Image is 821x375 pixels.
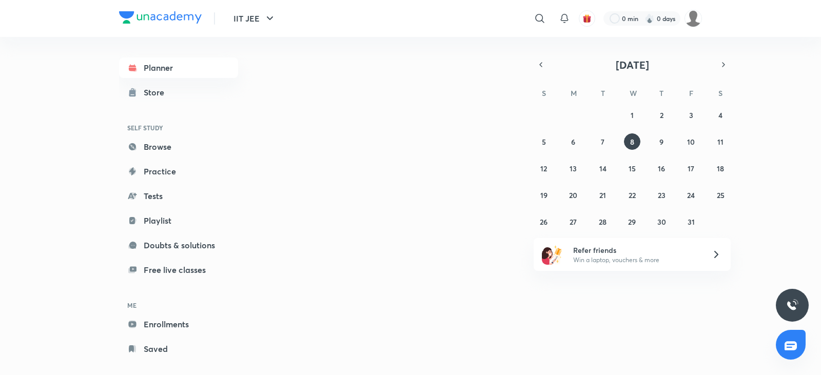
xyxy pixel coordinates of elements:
[536,133,552,150] button: October 5, 2025
[624,133,640,150] button: October 8, 2025
[712,187,729,203] button: October 25, 2025
[119,186,238,206] a: Tests
[683,133,699,150] button: October 10, 2025
[536,213,552,230] button: October 26, 2025
[631,110,634,120] abbr: October 1, 2025
[570,164,577,173] abbr: October 13, 2025
[579,10,595,27] button: avatar
[542,244,562,265] img: referral
[688,164,694,173] abbr: October 17, 2025
[569,190,577,200] abbr: October 20, 2025
[119,82,238,103] a: Store
[658,190,666,200] abbr: October 23, 2025
[683,187,699,203] button: October 24, 2025
[616,58,649,72] span: [DATE]
[718,110,722,120] abbr: October 4, 2025
[599,190,606,200] abbr: October 21, 2025
[712,160,729,176] button: October 18, 2025
[119,297,238,314] h6: ME
[653,133,670,150] button: October 9, 2025
[599,164,607,173] abbr: October 14, 2025
[119,210,238,231] a: Playlist
[689,110,693,120] abbr: October 3, 2025
[660,110,663,120] abbr: October 2, 2025
[565,187,581,203] button: October 20, 2025
[144,86,170,98] div: Store
[683,160,699,176] button: October 17, 2025
[571,137,575,147] abbr: October 6, 2025
[630,88,637,98] abbr: Wednesday
[119,314,238,334] a: Enrollments
[565,160,581,176] button: October 13, 2025
[659,88,663,98] abbr: Thursday
[119,136,238,157] a: Browse
[595,133,611,150] button: October 7, 2025
[227,8,282,29] button: IIT JEE
[658,164,665,173] abbr: October 16, 2025
[595,187,611,203] button: October 21, 2025
[687,190,695,200] abbr: October 24, 2025
[540,164,547,173] abbr: October 12, 2025
[595,213,611,230] button: October 28, 2025
[119,161,238,182] a: Practice
[536,187,552,203] button: October 19, 2025
[565,213,581,230] button: October 27, 2025
[717,190,725,200] abbr: October 25, 2025
[536,160,552,176] button: October 12, 2025
[624,187,640,203] button: October 22, 2025
[573,245,699,255] h6: Refer friends
[565,133,581,150] button: October 6, 2025
[653,213,670,230] button: October 30, 2025
[629,164,636,173] abbr: October 15, 2025
[624,107,640,123] button: October 1, 2025
[601,88,605,98] abbr: Tuesday
[582,14,592,23] img: avatar
[571,88,577,98] abbr: Monday
[119,11,202,26] a: Company Logo
[542,137,546,147] abbr: October 5, 2025
[644,13,655,24] img: streak
[630,137,634,147] abbr: October 8, 2025
[119,260,238,280] a: Free live classes
[548,57,716,72] button: [DATE]
[540,217,548,227] abbr: October 26, 2025
[653,187,670,203] button: October 23, 2025
[542,88,546,98] abbr: Sunday
[119,119,238,136] h6: SELF STUDY
[653,107,670,123] button: October 2, 2025
[119,339,238,359] a: Saved
[689,88,693,98] abbr: Friday
[599,217,607,227] abbr: October 28, 2025
[570,217,577,227] abbr: October 27, 2025
[119,11,202,24] img: Company Logo
[717,137,724,147] abbr: October 11, 2025
[628,217,636,227] abbr: October 29, 2025
[573,255,699,265] p: Win a laptop, vouchers & more
[595,160,611,176] button: October 14, 2025
[653,160,670,176] button: October 16, 2025
[659,137,663,147] abbr: October 9, 2025
[712,133,729,150] button: October 11, 2025
[119,235,238,255] a: Doubts & solutions
[624,160,640,176] button: October 15, 2025
[685,10,702,27] img: Devendra Kumar
[119,57,238,78] a: Planner
[540,190,548,200] abbr: October 19, 2025
[629,190,636,200] abbr: October 22, 2025
[712,107,729,123] button: October 4, 2025
[687,137,695,147] abbr: October 10, 2025
[601,137,604,147] abbr: October 7, 2025
[786,299,798,311] img: ttu
[624,213,640,230] button: October 29, 2025
[657,217,666,227] abbr: October 30, 2025
[683,213,699,230] button: October 31, 2025
[683,107,699,123] button: October 3, 2025
[688,217,695,227] abbr: October 31, 2025
[718,88,722,98] abbr: Saturday
[717,164,724,173] abbr: October 18, 2025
